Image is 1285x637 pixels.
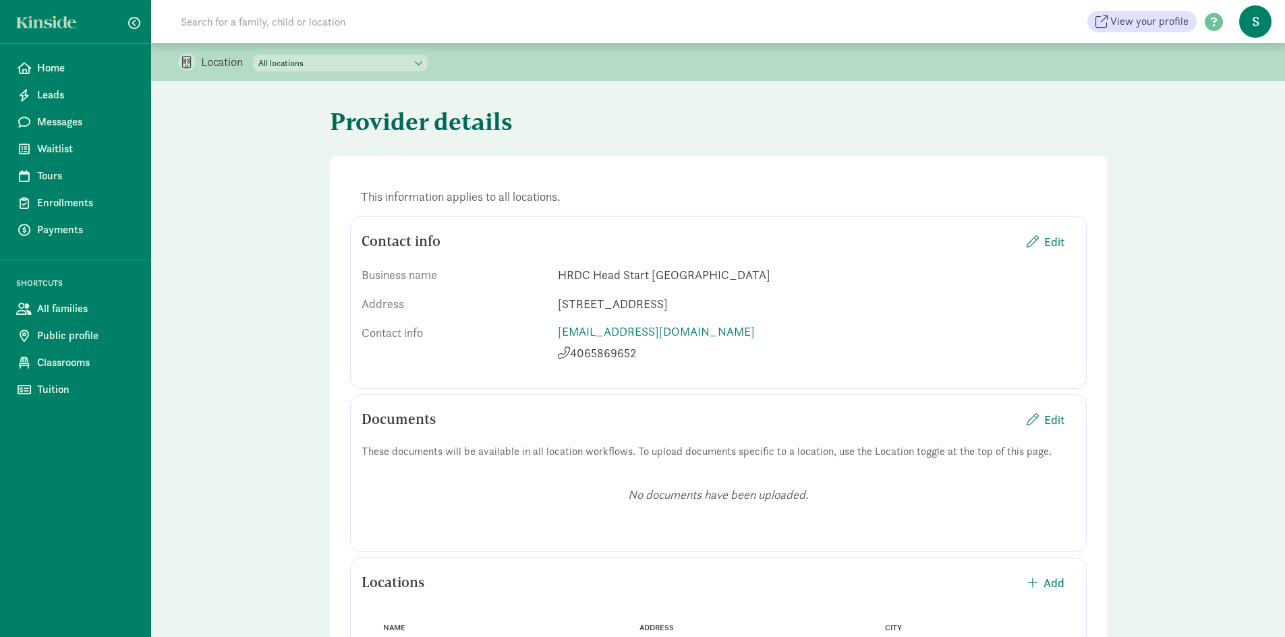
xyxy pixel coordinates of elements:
span: Tours [37,168,135,184]
span: Classrooms [37,355,135,371]
span: Address [639,623,674,632]
button: Add [1017,568,1075,597]
a: Messages [5,109,146,135]
button: Edit [1016,227,1075,256]
h5: Locations [362,574,424,590]
h5: Contact info [362,233,440,249]
span: Enrollments [37,195,135,211]
a: Tours [5,162,146,189]
span: Messages [37,114,135,130]
span: Edit [1044,411,1064,429]
div: This information applies to all locations. [350,177,1087,216]
p: Location [201,54,253,70]
div: Contact info [362,324,547,367]
a: [EMAIL_ADDRESS][DOMAIN_NAME] [558,324,755,339]
a: Home [5,55,146,82]
span: Add [1044,574,1064,592]
a: Classrooms [5,349,146,376]
a: Leads [5,82,146,109]
span: S [1239,5,1272,38]
span: City [885,623,902,632]
span: Public profile [37,328,135,344]
iframe: Chat Widget [1218,572,1285,637]
p: 4065869652 [558,345,1075,361]
span: Home [37,60,135,76]
h1: Provider details [330,97,716,146]
span: View your profile [1110,13,1189,30]
a: Payments [5,216,146,243]
a: View your profile [1087,11,1197,32]
span: Edit [1044,233,1064,251]
span: Leads [37,87,135,103]
p: No documents have been uploaded. [383,487,1054,503]
a: Waitlist [5,135,146,162]
span: Name [383,623,405,632]
span: All families [37,301,135,317]
a: All families [5,295,146,322]
div: [STREET_ADDRESS] [558,295,1075,313]
a: Tuition [5,376,146,403]
span: Waitlist [37,141,135,157]
span: Tuition [37,382,135,398]
button: Edit [1016,405,1075,434]
input: Search for a family, child or location [173,8,551,35]
div: Address [362,295,547,313]
span: Payments [37,222,135,238]
a: Public profile [5,322,146,349]
a: Enrollments [5,189,146,216]
h5: Documents [362,411,436,427]
div: Business name [362,266,547,284]
div: HRDC Head Start [GEOGRAPHIC_DATA] [558,266,1075,284]
p: These documents will be available in all location workflows. To upload documents specific to a lo... [362,444,1075,460]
